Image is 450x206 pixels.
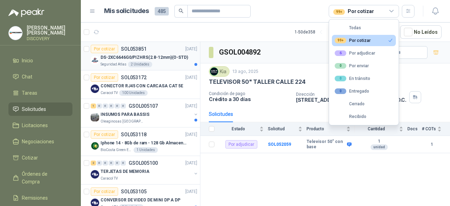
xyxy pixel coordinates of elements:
[332,60,396,71] button: 0Por enviar
[91,130,118,139] div: Por cotizar
[371,144,388,150] div: unidad
[91,45,118,53] div: Por cotizar
[103,104,108,108] div: 0
[209,66,230,77] div: Kia
[101,90,118,96] p: Caracol TV
[119,90,148,96] div: 100 Unidades
[209,96,290,102] p: Crédito a 30 días
[81,42,200,70] a: Por cotizarSOL053851[DATE] Company LogoDS-2XC6646G0/PIZHRS(2.8-12mm)(O-STD)Seguridad Atlas2 Unidades
[332,73,396,84] button: 0En tránsito
[333,9,345,15] div: 99+
[91,85,99,93] img: Company Logo
[8,54,72,67] a: Inicio
[155,7,169,15] span: 485
[225,140,257,149] div: Por adjudicar
[101,168,149,175] p: TERJETAS DE MEMORIA
[101,83,183,89] p: CONECTOR RJ45 CON CARCASA CAT 5E
[22,73,32,81] span: Chat
[8,102,72,116] a: Solicitudes
[22,154,38,162] span: Cotizar
[209,78,306,86] p: TELEVISOR 50" TALLER CALLE 224
[209,91,290,96] p: Condición de pago
[129,104,158,108] p: GSOL005107
[335,50,375,56] div: Por adjudicar
[422,122,450,136] th: # COTs
[219,126,258,131] span: Estado
[219,47,262,58] h3: GSOL004892
[296,97,406,103] p: [STREET_ADDRESS] Bogotá D.C. , Bogotá D.C.
[129,161,158,166] p: GSOL005100
[332,98,396,110] button: Cerrado
[27,37,72,41] p: DISCOVERY
[22,89,37,97] span: Tareas
[335,63,369,69] div: Por enviar
[185,74,197,81] p: [DATE]
[134,147,158,153] div: 1 Unidades
[185,131,197,138] p: [DATE]
[179,8,184,13] span: search
[335,38,371,43] div: Por cotizar
[115,104,120,108] div: 0
[121,189,147,194] p: SOL053105
[91,102,199,124] a: 1 0 0 0 0 0 GSOL005107[DATE] Company LogoINSUMOS PARA BASSISOleaginosas [GEOGRAPHIC_DATA][PERSON_...
[422,126,436,131] span: # COTs
[185,46,197,52] p: [DATE]
[121,75,147,80] p: SOL053172
[101,147,132,153] p: BioCosta Green Energy S.A.S
[9,26,22,40] img: Company Logo
[81,127,200,156] a: Por cotizarSOL053118[DATE] Company LogoIphone 14 - 8Gb de ram - 128 Gb AlmacenamientoBioCosta Gre...
[355,139,403,144] b: 1
[335,25,361,30] div: Todas
[22,57,33,64] span: Inicio
[8,86,72,100] a: Tareas
[335,114,366,119] div: Recibido
[121,104,126,108] div: 0
[8,167,72,188] a: Órdenes de Compra
[109,104,114,108] div: 0
[400,25,442,39] button: No Leídos
[101,54,188,61] p: DS-2XC6646G0/PIZHRS(2.8-12mm)(O-STD)
[22,105,46,113] span: Solicitudes
[91,104,96,108] div: 1
[121,161,126,166] div: 0
[115,161,120,166] div: 0
[121,46,147,51] p: SOL053851
[121,132,147,137] p: SOL053118
[91,159,199,181] a: 2 0 0 0 0 0 GSOL005100[DATE] Company LogoTERJETAS DE MEMORIACaracol TV
[103,161,108,166] div: 0
[185,188,197,195] p: [DATE]
[104,6,149,16] h1: Mis solicitudes
[268,142,291,147] a: SOL052059
[296,92,406,97] p: Dirección
[109,161,114,166] div: 0
[355,122,407,136] th: Cantidad
[332,22,396,33] button: Todas
[335,50,346,56] div: 6
[335,76,346,81] div: 0
[91,142,99,150] img: Company Logo
[332,111,396,122] button: Recibido
[268,122,307,136] th: Solicitud
[335,38,346,43] div: 99+
[335,63,346,69] div: 0
[332,86,396,97] button: 0Entregado
[185,160,197,167] p: [DATE]
[101,111,149,118] p: INSUMOS PARA BASSIS
[91,113,99,121] img: Company Logo
[335,88,369,94] div: Entregado
[355,126,398,131] span: Cantidad
[91,56,99,64] img: Company Logo
[332,48,396,59] button: 6Por adjudicar
[210,68,218,75] img: Company Logo
[219,122,268,136] th: Estado
[8,151,72,164] a: Cotizar
[97,161,102,166] div: 0
[8,70,72,83] a: Chat
[81,70,200,99] a: Por cotizarSOL053172[DATE] Company LogoCONECTOR RJ45 CON CARCASA CAT 5ECaracol TV100 Unidades
[22,170,66,186] span: Órdenes de Compra
[333,7,374,15] div: Por cotizar
[91,187,118,196] div: Por cotizar
[91,161,96,166] div: 2
[91,170,99,179] img: Company Logo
